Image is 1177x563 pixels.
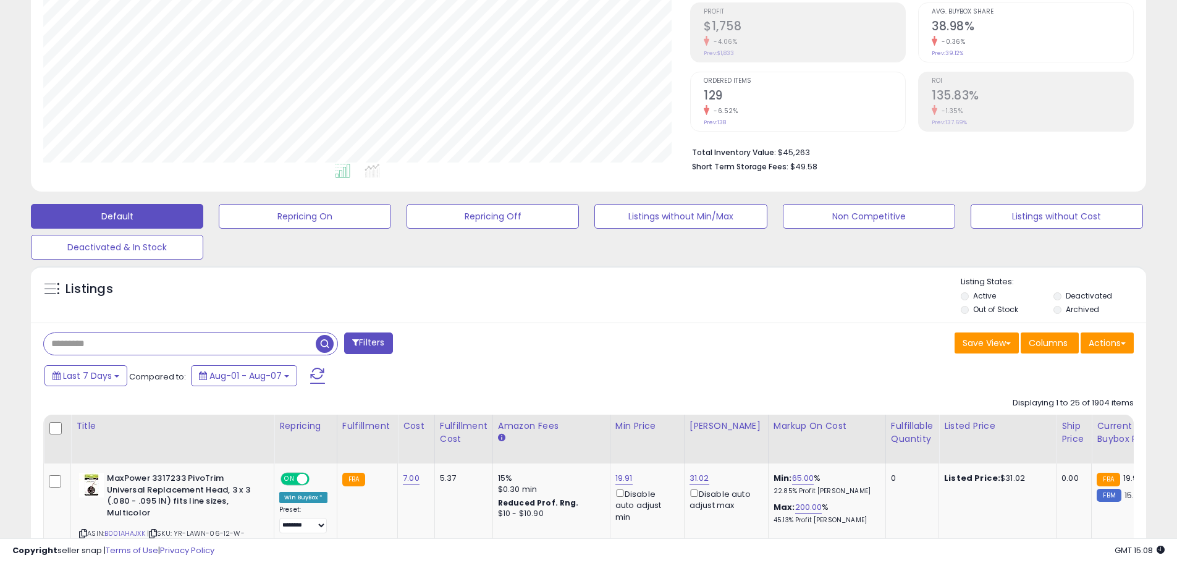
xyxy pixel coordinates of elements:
b: Max: [774,501,795,513]
h5: Listings [65,281,113,298]
small: Prev: 138 [704,119,726,126]
h2: 129 [704,88,905,105]
small: FBM [1097,489,1121,502]
span: Columns [1029,337,1068,349]
small: Prev: $1,833 [704,49,734,57]
span: 2025-08-15 15:08 GMT [1115,544,1165,556]
button: Listings without Cost [971,204,1143,229]
button: Save View [955,332,1019,353]
button: Last 7 Days [44,365,127,386]
div: Amazon Fees [498,420,605,433]
li: $45,263 [692,144,1124,159]
button: Actions [1081,332,1134,353]
b: Listed Price: [944,472,1000,484]
a: 19.91 [615,472,633,485]
button: Aug-01 - Aug-07 [191,365,297,386]
div: 15% [498,473,601,484]
th: The percentage added to the cost of goods (COGS) that forms the calculator for Min & Max prices. [768,415,885,464]
small: -6.52% [709,106,738,116]
div: Fulfillable Quantity [891,420,934,446]
a: 200.00 [795,501,822,514]
button: Listings without Min/Max [594,204,767,229]
button: Repricing Off [407,204,579,229]
small: Prev: 39.12% [932,49,963,57]
h2: 38.98% [932,19,1133,36]
b: Total Inventory Value: [692,147,776,158]
span: Profit [704,9,905,15]
span: Avg. Buybox Share [932,9,1133,15]
b: MaxPower 3317233 PivoTrim Universal Replacement Head, 3 x 3 (.080 - .095 IN) fits line sizes, Mul... [107,473,257,522]
button: Deactivated & In Stock [31,235,203,260]
button: Non Competitive [783,204,955,229]
span: Ordered Items [704,78,905,85]
small: -1.35% [937,106,963,116]
span: 19.94 [1123,472,1144,484]
span: Aug-01 - Aug-07 [209,370,282,382]
div: Min Price [615,420,679,433]
small: FBA [342,473,365,486]
span: OFF [308,474,327,485]
div: Current Buybox Price [1097,420,1160,446]
p: 45.13% Profit [PERSON_NAME] [774,516,876,525]
label: Deactivated [1066,290,1112,301]
div: 0 [891,473,929,484]
h2: $1,758 [704,19,905,36]
p: 22.85% Profit [PERSON_NAME] [774,487,876,496]
div: Displaying 1 to 25 of 1904 items [1013,397,1134,409]
button: Columns [1021,332,1079,353]
small: -4.06% [709,37,737,46]
span: ROI [932,78,1133,85]
small: Amazon Fees. [498,433,505,444]
span: ON [282,474,297,485]
a: 31.02 [690,472,709,485]
a: Privacy Policy [160,544,214,556]
small: FBA [1097,473,1120,486]
div: 5.37 [440,473,483,484]
div: Preset: [279,506,327,533]
h2: 135.83% [932,88,1133,105]
p: Listing States: [961,276,1146,288]
div: Title [76,420,269,433]
div: 0.00 [1061,473,1082,484]
div: Fulfillment [342,420,392,433]
strong: Copyright [12,544,57,556]
div: $31.02 [944,473,1047,484]
small: Prev: 137.69% [932,119,967,126]
label: Out of Stock [973,304,1018,315]
span: Last 7 Days [63,370,112,382]
img: 41tZRfyvt7L._SL40_.jpg [79,473,104,497]
small: -0.36% [937,37,965,46]
span: 15.57 [1124,489,1144,501]
span: Compared to: [129,371,186,383]
b: Short Term Storage Fees: [692,161,788,172]
div: % [774,502,876,525]
a: Terms of Use [106,544,158,556]
a: 7.00 [403,472,420,485]
b: Reduced Prof. Rng. [498,497,579,508]
div: [PERSON_NAME] [690,420,763,433]
div: Listed Price [944,420,1051,433]
button: Repricing On [219,204,391,229]
label: Active [973,290,996,301]
div: Win BuyBox * [279,492,327,503]
span: $49.58 [790,161,817,172]
div: Disable auto adjust max [690,487,759,511]
button: Default [31,204,203,229]
div: Disable auto adjust min [615,487,675,523]
div: Markup on Cost [774,420,880,433]
div: seller snap | | [12,545,214,557]
div: $0.30 min [498,484,601,495]
button: Filters [344,332,392,354]
b: Min: [774,472,792,484]
div: Ship Price [1061,420,1086,446]
div: Fulfillment Cost [440,420,487,446]
div: % [774,473,876,496]
label: Archived [1066,304,1099,315]
div: Repricing [279,420,332,433]
a: 65.00 [792,472,814,485]
div: $10 - $10.90 [498,509,601,519]
div: Cost [403,420,429,433]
